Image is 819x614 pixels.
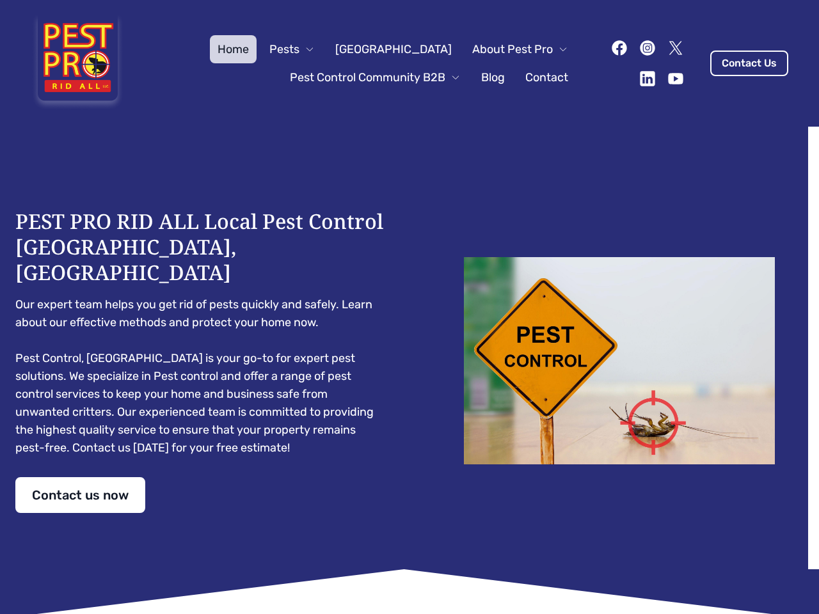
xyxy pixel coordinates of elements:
span: About Pest Pro [472,40,553,58]
a: [GEOGRAPHIC_DATA] [328,35,459,63]
a: Contact Us [710,51,788,76]
a: Blog [473,63,513,91]
button: About Pest Pro [465,35,576,63]
pre: Our expert team helps you get rid of pests quickly and safely. Learn about our effective methods ... [15,295,384,457]
h1: PEST PRO RID ALL Local Pest Control [GEOGRAPHIC_DATA], [GEOGRAPHIC_DATA] [15,209,384,285]
img: Dead cockroach on floor with caution sign pest control [435,257,804,464]
span: Pest Control Community B2B [290,68,445,86]
img: Pest Pro Rid All [31,15,125,111]
button: Pests [262,35,322,63]
button: Pest Control Community B2B [282,63,468,91]
a: Contact [518,63,576,91]
a: Home [210,35,257,63]
a: Contact us now [15,477,145,513]
span: Pests [269,40,299,58]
